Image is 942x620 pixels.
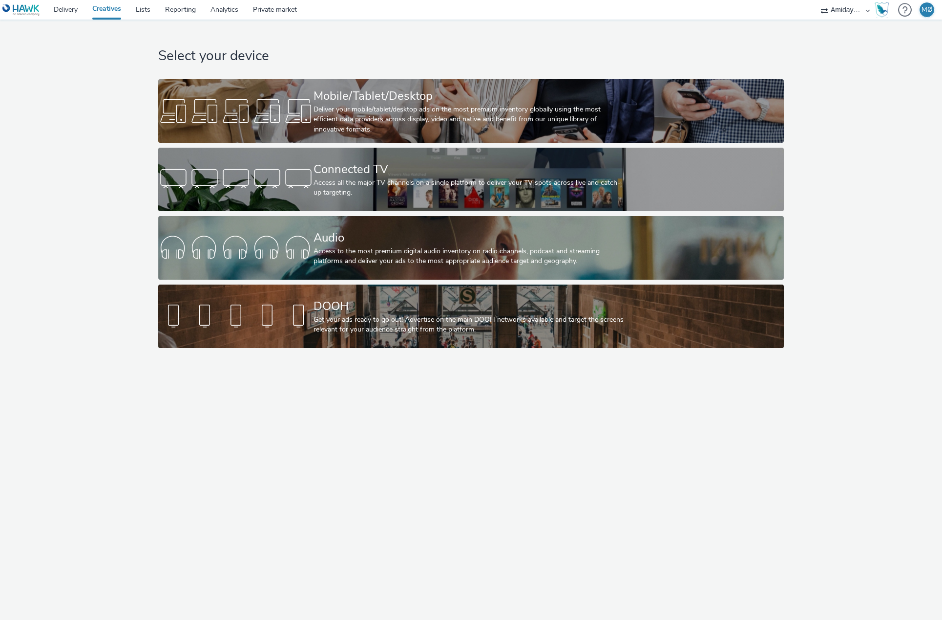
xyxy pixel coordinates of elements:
a: DOOHGet your ads ready to go out! Advertise on the main DOOH networks available and target the sc... [158,285,784,348]
img: Hawk Academy [875,2,889,18]
div: Get your ads ready to go out! Advertise on the main DOOH networks available and target the screen... [314,315,625,335]
a: Mobile/Tablet/DesktopDeliver your mobile/tablet/desktop ads on the most premium inventory globall... [158,79,784,143]
div: Access to the most premium digital audio inventory on radio channels, podcast and streaming platf... [314,246,625,266]
a: Hawk Academy [875,2,893,18]
a: Connected TVAccess all the major TV channels on a single platform to deliver your TV spots across... [158,148,784,211]
div: Mobile/Tablet/Desktop [314,88,625,105]
div: MØ [921,2,933,17]
h1: Select your device [158,47,784,66]
div: Deliver your mobile/tablet/desktop ads on the most premium inventory globally using the most effi... [314,105,625,134]
div: DOOH [314,298,625,315]
div: Audio [314,229,625,246]
div: Connected TV [314,161,625,178]
div: Access all the major TV channels on a single platform to deliver your TV spots across live and ca... [314,178,625,198]
a: AudioAccess to the most premium digital audio inventory on radio channels, podcast and streaming ... [158,216,784,280]
img: undefined Logo [2,4,40,16]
